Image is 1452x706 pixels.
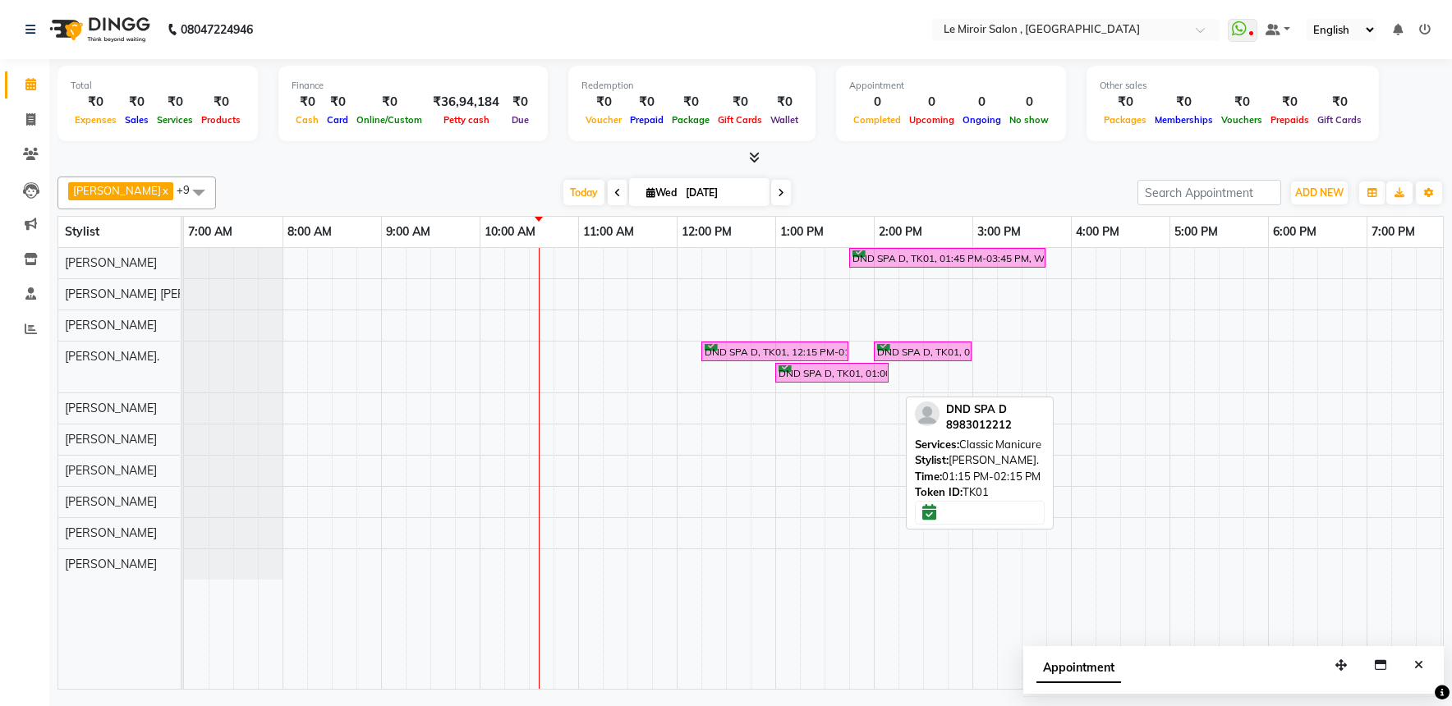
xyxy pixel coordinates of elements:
[958,114,1005,126] span: Ongoing
[352,93,426,112] div: ₹0
[65,557,157,571] span: [PERSON_NAME]
[915,438,959,451] span: Services:
[905,114,958,126] span: Upcoming
[153,114,197,126] span: Services
[65,401,157,415] span: [PERSON_NAME]
[480,220,540,244] a: 10:00 AM
[506,93,535,112] div: ₹0
[121,93,153,112] div: ₹0
[959,438,1041,451] span: Classic Manicure
[71,114,121,126] span: Expenses
[581,114,626,126] span: Voucher
[1266,93,1313,112] div: ₹0
[1313,114,1366,126] span: Gift Cards
[1313,93,1366,112] div: ₹0
[714,114,766,126] span: Gift Cards
[292,79,535,93] div: Finance
[915,485,963,498] span: Token ID:
[973,220,1025,244] a: 3:00 PM
[65,287,298,301] span: [PERSON_NAME] [PERSON_NAME] Therapy
[581,79,802,93] div: Redemption
[915,484,1045,501] div: TK01
[849,79,1053,93] div: Appointment
[875,220,926,244] a: 2:00 PM
[1072,220,1123,244] a: 4:00 PM
[65,525,157,540] span: [PERSON_NAME]
[1269,220,1321,244] a: 6:00 PM
[915,401,940,426] img: profile
[1100,93,1151,112] div: ₹0
[776,220,828,244] a: 1:00 PM
[181,7,253,53] b: 08047224946
[65,318,157,332] span: [PERSON_NAME]
[626,93,668,112] div: ₹0
[1036,653,1121,683] span: Appointment
[1217,114,1266,126] span: Vouchers
[426,93,506,112] div: ₹36,94,184
[579,220,638,244] a: 11:00 AM
[681,181,763,205] input: 2025-09-03
[1137,180,1281,205] input: Search Appointment
[678,220,736,244] a: 12:00 PM
[65,463,157,478] span: [PERSON_NAME]
[581,93,626,112] div: ₹0
[71,79,245,93] div: Total
[439,114,494,126] span: Petty cash
[283,220,336,244] a: 8:00 AM
[65,432,157,447] span: [PERSON_NAME]
[292,93,323,112] div: ₹0
[703,344,847,360] div: DND SPA D, TK01, 12:15 PM-01:45 PM, Janseen Facial
[1217,93,1266,112] div: ₹0
[197,93,245,112] div: ₹0
[642,186,681,199] span: Wed
[946,417,1012,433] div: 8983012212
[197,114,245,126] span: Products
[292,114,323,126] span: Cash
[668,114,714,126] span: Package
[1151,114,1217,126] span: Memberships
[121,114,153,126] span: Sales
[1005,114,1053,126] span: No show
[563,180,604,205] span: Today
[323,93,352,112] div: ₹0
[766,114,802,126] span: Wallet
[875,344,970,360] div: DND SPA D, TK01, 02:00 PM-03:00 PM, Classic Manicure
[1295,186,1344,199] span: ADD NEW
[849,114,905,126] span: Completed
[1100,79,1366,93] div: Other sales
[42,7,154,53] img: logo
[65,349,159,364] span: [PERSON_NAME].
[851,250,1044,266] div: DND SPA D, TK01, 01:45 PM-03:45 PM, Women Global Colour Hair
[766,93,802,112] div: ₹0
[73,184,161,197] span: [PERSON_NAME]
[352,114,426,126] span: Online/Custom
[1151,93,1217,112] div: ₹0
[1367,220,1419,244] a: 7:00 PM
[849,93,905,112] div: 0
[1170,220,1222,244] a: 5:00 PM
[1005,93,1053,112] div: 0
[323,114,352,126] span: Card
[65,494,157,509] span: [PERSON_NAME]
[915,469,1045,485] div: 01:15 PM-02:15 PM
[714,93,766,112] div: ₹0
[382,220,434,244] a: 9:00 AM
[946,402,1007,415] span: DND SPA D
[915,470,942,483] span: Time:
[1407,653,1431,678] button: Close
[65,255,157,270] span: [PERSON_NAME]
[184,220,237,244] a: 7:00 AM
[1100,114,1151,126] span: Packages
[777,365,887,381] div: DND SPA D, TK01, 01:00 PM-02:10 PM, Signature Pedicure
[161,184,168,197] a: x
[626,114,668,126] span: Prepaid
[1291,181,1348,204] button: ADD NEW
[177,183,202,196] span: +9
[915,453,949,466] span: Stylist:
[905,93,958,112] div: 0
[508,114,533,126] span: Due
[668,93,714,112] div: ₹0
[1266,114,1313,126] span: Prepaids
[71,93,121,112] div: ₹0
[915,452,1045,469] div: [PERSON_NAME].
